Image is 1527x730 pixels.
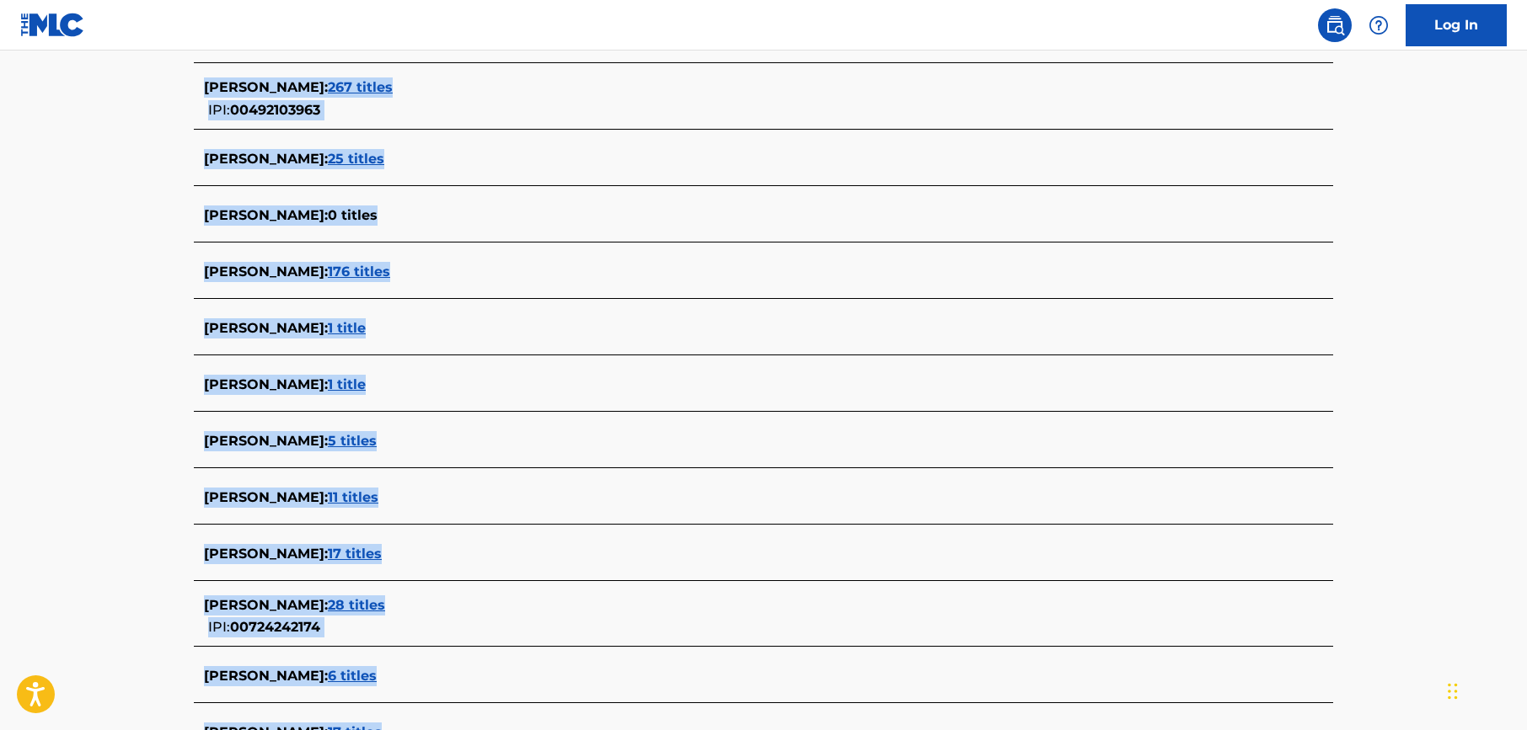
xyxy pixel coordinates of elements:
span: [PERSON_NAME] : [204,489,328,505]
iframe: Chat Widget [1443,649,1527,730]
span: [PERSON_NAME] : [204,668,328,684]
span: 1 title [328,320,366,336]
span: 6 titles [328,668,377,684]
span: 11 titles [328,489,378,505]
span: [PERSON_NAME] : [204,264,328,280]
span: 1 title [328,376,366,392]
span: 00492103963 [230,102,320,118]
a: Log In [1406,4,1507,46]
span: IPI: [208,619,230,635]
span: 17 titles [328,546,382,562]
div: Help [1362,8,1396,42]
span: 25 titles [328,151,384,167]
span: [PERSON_NAME] : [204,433,328,449]
span: 176 titles [328,264,390,280]
span: [PERSON_NAME] : [204,207,328,223]
a: Public Search [1318,8,1352,42]
img: help [1369,15,1389,35]
span: [PERSON_NAME] : [204,79,328,95]
span: [PERSON_NAME] : [204,320,328,336]
img: search [1325,15,1345,35]
span: 28 titles [328,597,385,613]
span: 267 titles [328,79,393,95]
img: MLC Logo [20,13,85,37]
span: [PERSON_NAME] : [204,546,328,562]
span: 5 titles [328,433,377,449]
span: 0 titles [328,207,378,223]
span: [PERSON_NAME] : [204,151,328,167]
span: IPI: [208,102,230,118]
span: 00724242174 [230,619,320,635]
span: [PERSON_NAME] : [204,597,328,613]
span: [PERSON_NAME] : [204,376,328,392]
div: Drag [1448,666,1458,717]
